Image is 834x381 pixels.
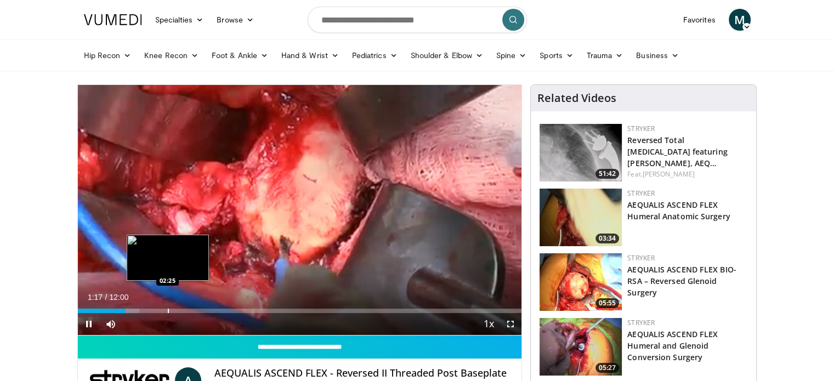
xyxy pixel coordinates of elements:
[627,124,655,133] a: Stryker
[677,9,722,31] a: Favorites
[500,313,521,335] button: Fullscreen
[627,135,727,168] a: Reversed Total [MEDICAL_DATA] featuring [PERSON_NAME], AEQ…
[88,293,103,302] span: 1:17
[540,253,622,311] a: 05:55
[540,189,622,246] img: rQqFhpGihXXoLKSn4xMDoxOjA4MTsiGN.150x105_q85_crop-smart_upscale.jpg
[214,367,513,379] h4: AEQUALIS ASCEND FLEX - Reversed II Threaded Post Baseplate
[643,169,695,179] a: [PERSON_NAME]
[729,9,751,31] a: M
[627,329,718,362] a: AEQUALIS ASCEND FLEX Humeral and Glenoid Conversion Surgery
[404,44,490,66] a: Shoulder & Elbow
[533,44,580,66] a: Sports
[78,309,522,313] div: Progress Bar
[627,253,655,263] a: Stryker
[205,44,275,66] a: Foot & Ankle
[78,85,522,335] video-js: Video Player
[210,9,260,31] a: Browse
[84,14,142,25] img: VuMedi Logo
[537,92,616,105] h4: Related Videos
[127,235,209,281] img: image.jpeg
[78,313,100,335] button: Pause
[105,293,107,302] span: /
[149,9,211,31] a: Specialties
[629,44,685,66] a: Business
[595,234,619,243] span: 03:34
[540,318,622,376] a: 05:27
[345,44,404,66] a: Pediatrics
[540,124,622,181] img: af5f3143-4fc9-45e3-a76a-1c6d395a2803.150x105_q85_crop-smart_upscale.jpg
[100,313,122,335] button: Mute
[627,318,655,327] a: Stryker
[540,189,622,246] a: 03:34
[627,264,736,298] a: AEQUALIS ASCEND FLEX BIO-RSA – Reversed Glenoid Surgery
[627,200,730,221] a: AEQUALIS ASCEND FLEX Humeral Anatomic Surgery
[580,44,630,66] a: Trauma
[540,253,622,311] img: 7f95afbc-a89d-469b-9290-cd7599591420.150x105_q85_crop-smart_upscale.jpg
[275,44,345,66] a: Hand & Wrist
[540,124,622,181] a: 51:42
[138,44,205,66] a: Knee Recon
[595,363,619,373] span: 05:27
[308,7,527,33] input: Search topics, interventions
[595,169,619,179] span: 51:42
[627,189,655,198] a: Stryker
[490,44,533,66] a: Spine
[77,44,138,66] a: Hip Recon
[478,313,500,335] button: Playback Rate
[540,318,622,376] img: eWNh-8akTAF2kj8X4xMDoxOjA4MTsiGN.150x105_q85_crop-smart_upscale.jpg
[595,298,619,308] span: 05:55
[627,169,747,179] div: Feat.
[109,293,128,302] span: 12:00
